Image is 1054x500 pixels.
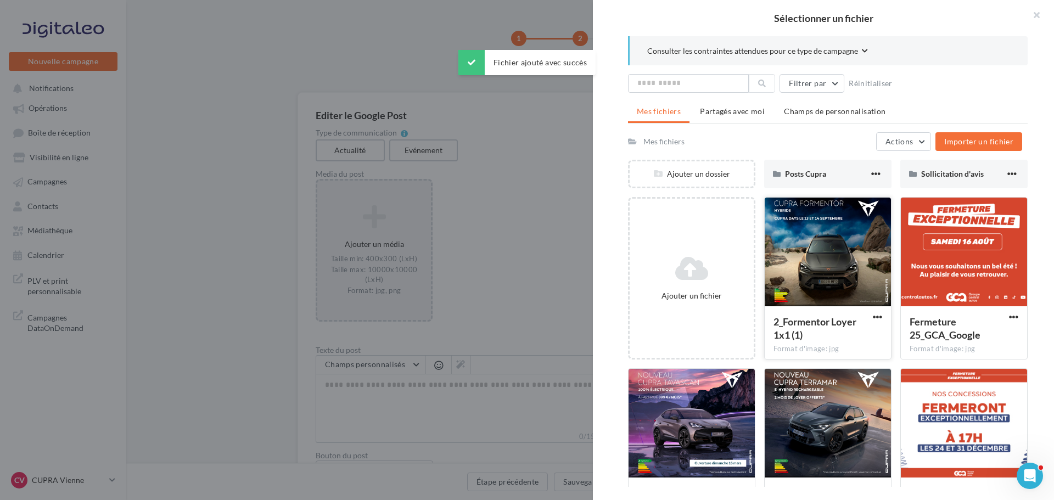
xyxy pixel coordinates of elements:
[784,106,885,116] span: Champs de personnalisation
[1017,463,1043,489] iframe: Intercom live chat
[885,137,913,146] span: Actions
[921,169,984,178] span: Sollicitation d'avis
[637,106,681,116] span: Mes fichiers
[647,46,858,57] span: Consulter les contraintes attendues pour ce type de campagne
[773,344,882,354] div: Format d'image: jpg
[647,45,868,59] button: Consulter les contraintes attendues pour ce type de campagne
[700,106,765,116] span: Partagés avec moi
[643,136,685,147] div: Mes fichiers
[458,50,596,75] div: Fichier ajouté avec succès
[785,169,826,178] span: Posts Cupra
[876,132,931,151] button: Actions
[610,13,1036,23] h2: Sélectionner un fichier
[773,316,856,341] span: 2_Formentor Loyer 1x1 (1)
[844,77,897,90] button: Réinitialiser
[944,137,1013,146] span: Importer un fichier
[634,290,749,301] div: Ajouter un fichier
[910,344,1018,354] div: Format d'image: jpg
[773,487,828,499] span: CUPRA post
[780,74,844,93] button: Filtrer par
[910,316,980,341] span: Fermeture 25_GCA_Google
[935,132,1022,151] button: Importer un fichier
[630,168,754,179] div: Ajouter un dossier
